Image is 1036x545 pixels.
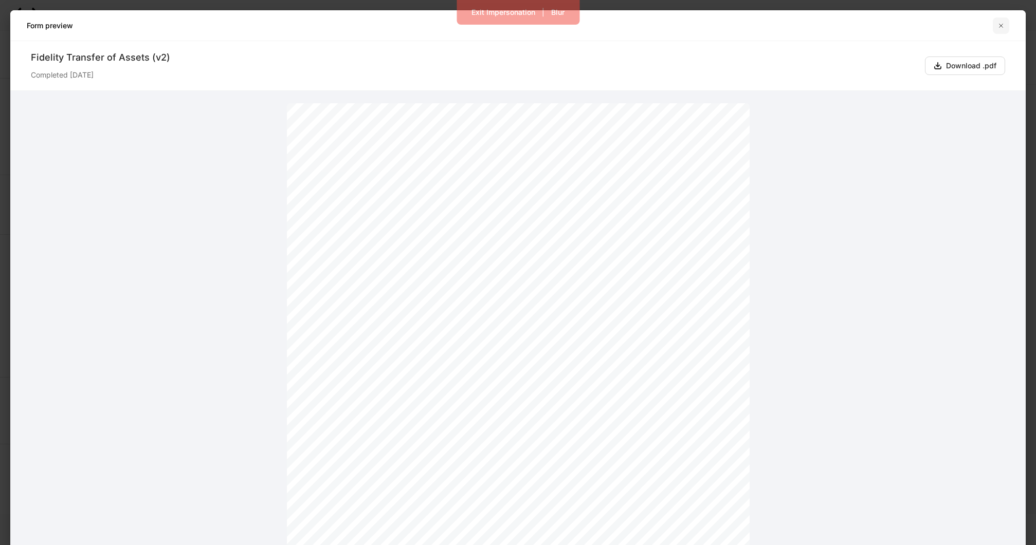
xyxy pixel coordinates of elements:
[551,7,565,17] div: Blur
[946,61,996,71] div: Download .pdf
[27,21,73,31] h5: Form preview
[31,64,917,80] div: Completed [DATE]
[31,51,917,64] div: Fidelity Transfer of Assets (v2)
[925,57,1005,75] button: Download .pdf
[471,7,535,17] div: Exit Impersonation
